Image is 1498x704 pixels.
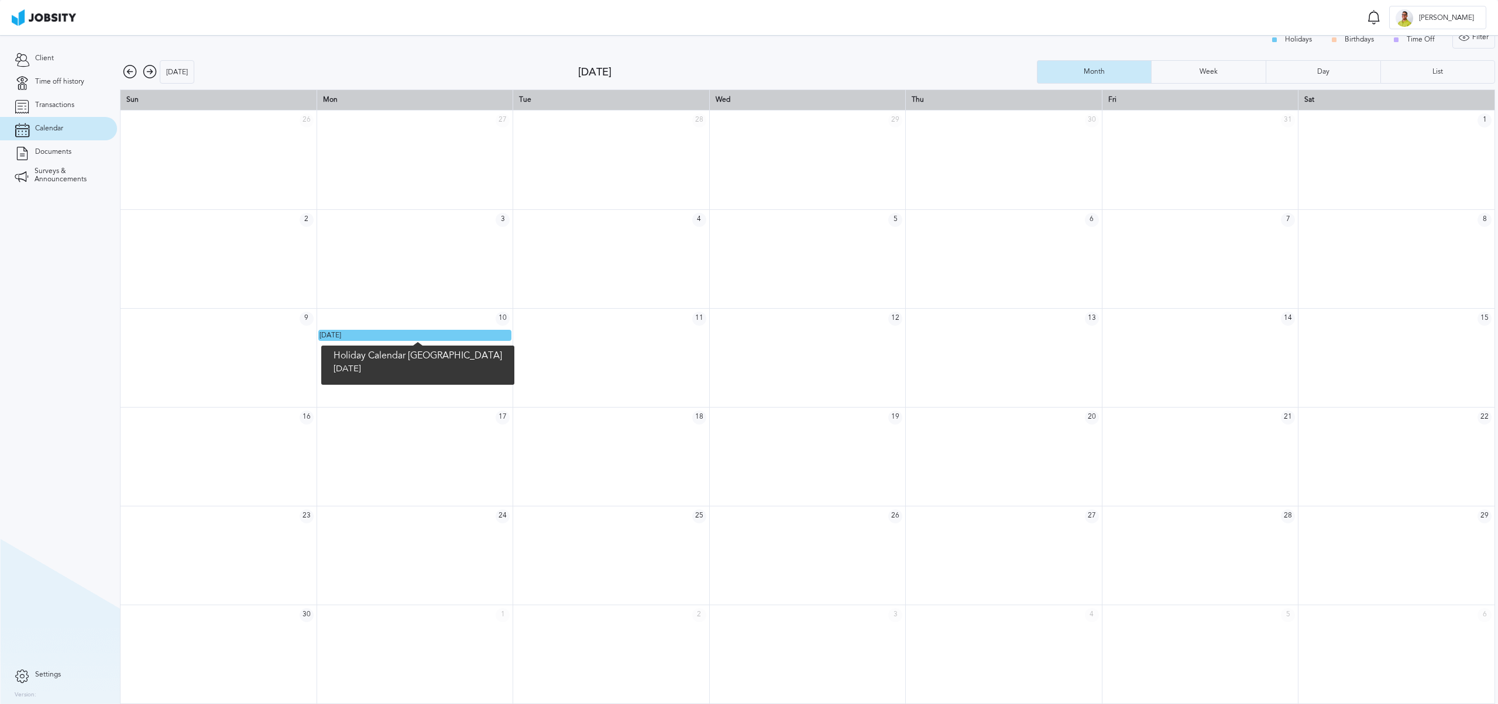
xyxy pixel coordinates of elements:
[1085,410,1099,425] span: 20
[35,167,102,184] span: Surveys & Announcements
[1478,509,1492,523] span: 29
[496,608,510,622] span: 1
[912,95,924,103] span: Thu
[323,95,338,103] span: Mon
[35,148,71,156] span: Documents
[692,608,706,622] span: 2
[1389,6,1486,29] button: A[PERSON_NAME]
[300,509,314,523] span: 23
[1478,312,1492,326] span: 15
[1108,95,1116,103] span: Fri
[888,113,902,127] span: 29
[1380,60,1495,84] button: List
[692,113,706,127] span: 28
[300,608,314,622] span: 30
[496,312,510,326] span: 10
[300,113,314,127] span: 26
[1478,113,1492,127] span: 1
[692,410,706,425] span: 18
[888,312,902,326] span: 12
[1304,95,1314,103] span: Sat
[35,101,74,109] span: Transactions
[1151,60,1266,84] button: Week
[1478,410,1492,425] span: 22
[1281,509,1295,523] span: 28
[1281,213,1295,227] span: 7
[716,95,730,103] span: Wed
[12,9,76,26] img: ab4bad089aa723f57921c736e9817d99.png
[1396,9,1413,27] div: A
[578,66,1036,78] div: [DATE]
[160,60,194,84] button: [DATE]
[1413,14,1480,22] span: [PERSON_NAME]
[1427,68,1449,76] div: List
[496,113,510,127] span: 27
[1281,312,1295,326] span: 14
[35,78,84,86] span: Time off history
[888,509,902,523] span: 26
[15,692,36,699] label: Version:
[319,331,341,339] span: [DATE]
[1085,113,1099,127] span: 30
[888,608,902,622] span: 3
[692,509,706,523] span: 25
[496,509,510,523] span: 24
[1311,68,1335,76] div: Day
[519,95,531,103] span: Tue
[160,61,194,84] div: [DATE]
[1085,312,1099,326] span: 13
[1453,26,1494,49] div: Filter
[1478,213,1492,227] span: 8
[35,671,61,679] span: Settings
[1078,68,1111,76] div: Month
[126,95,139,103] span: Sun
[1281,410,1295,425] span: 21
[300,312,314,326] span: 9
[692,213,706,227] span: 4
[1194,68,1224,76] div: Week
[300,410,314,425] span: 16
[1478,608,1492,622] span: 6
[1281,113,1295,127] span: 31
[888,213,902,227] span: 5
[1085,509,1099,523] span: 27
[692,312,706,326] span: 11
[1281,608,1295,622] span: 5
[1452,25,1495,49] button: Filter
[496,410,510,425] span: 17
[1085,608,1099,622] span: 4
[1085,213,1099,227] span: 6
[1266,60,1380,84] button: Day
[35,54,54,63] span: Client
[1037,60,1152,84] button: Month
[300,213,314,227] span: 2
[888,410,902,425] span: 19
[496,213,510,227] span: 3
[35,125,63,133] span: Calendar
